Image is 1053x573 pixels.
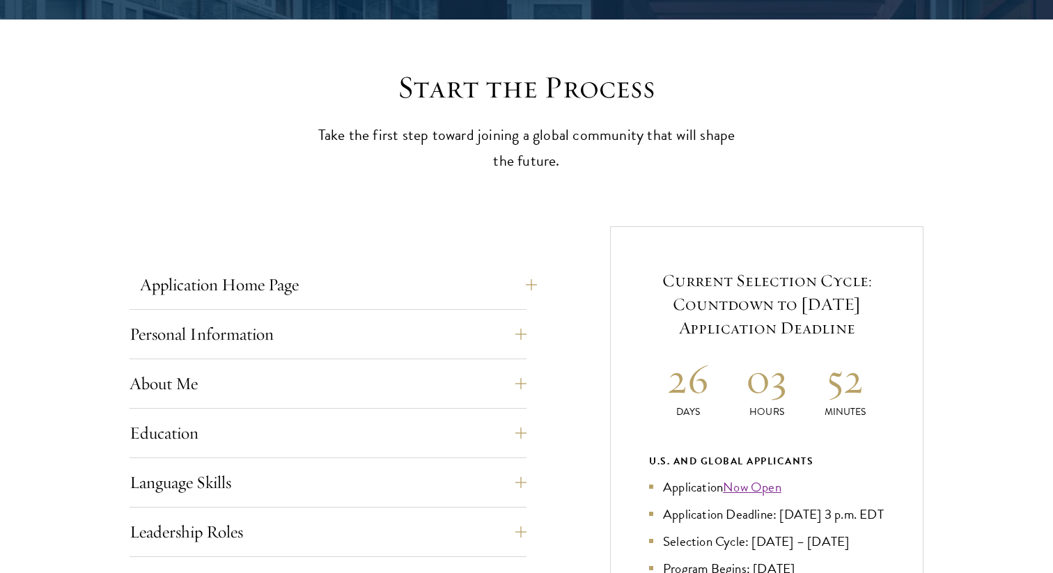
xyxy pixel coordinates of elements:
button: Personal Information [130,317,526,351]
h5: Current Selection Cycle: Countdown to [DATE] Application Deadline [649,269,884,340]
div: U.S. and Global Applicants [649,453,884,470]
li: Application Deadline: [DATE] 3 p.m. EDT [649,504,884,524]
button: Leadership Roles [130,515,526,549]
p: Minutes [806,405,884,419]
h2: Start the Process [311,68,742,107]
button: Education [130,416,526,450]
h2: 03 [728,352,806,405]
button: About Me [130,367,526,400]
button: Language Skills [130,466,526,499]
button: Application Home Page [140,268,537,301]
h2: 26 [649,352,728,405]
li: Application [649,477,884,497]
li: Selection Cycle: [DATE] – [DATE] [649,531,884,551]
h2: 52 [806,352,884,405]
p: Days [649,405,728,419]
a: Now Open [723,477,781,497]
p: Take the first step toward joining a global community that will shape the future. [311,123,742,174]
p: Hours [728,405,806,419]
